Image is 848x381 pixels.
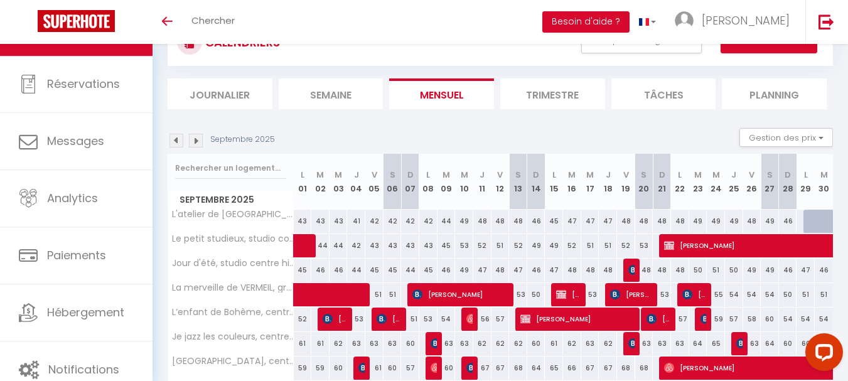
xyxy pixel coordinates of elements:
[509,234,527,257] div: 52
[365,357,384,380] div: 61
[437,154,456,210] th: 09
[653,332,671,355] div: 63
[168,191,293,209] span: Septembre 2025
[795,328,848,381] iframe: LiveChat chat widget
[761,332,779,355] div: 64
[635,210,653,233] div: 48
[437,210,456,233] div: 44
[330,259,348,282] div: 46
[412,282,510,306] span: [PERSON_NAME]
[491,332,510,355] div: 62
[437,332,456,355] div: 63
[347,154,365,210] th: 04
[581,234,599,257] div: 51
[797,259,815,282] div: 47
[372,169,377,181] abbr: V
[527,210,545,233] div: 46
[461,169,468,181] abbr: M
[47,190,98,206] span: Analytics
[354,169,359,181] abbr: J
[365,210,384,233] div: 42
[365,234,384,257] div: 43
[527,283,545,306] div: 50
[545,357,563,380] div: 65
[702,13,790,28] span: [PERSON_NAME]
[437,259,456,282] div: 46
[443,169,450,181] abbr: M
[294,154,312,210] th: 01
[491,259,510,282] div: 48
[581,210,599,233] div: 47
[365,154,384,210] th: 05
[500,78,605,109] li: Trimestre
[797,283,815,306] div: 51
[401,210,419,233] div: 42
[509,210,527,233] div: 48
[617,357,635,380] div: 68
[689,332,707,355] div: 64
[659,169,665,181] abbr: D
[707,308,725,331] div: 59
[671,308,689,331] div: 57
[491,357,510,380] div: 67
[635,234,653,257] div: 53
[581,154,599,210] th: 17
[542,11,630,33] button: Besoin d'aide ?
[347,234,365,257] div: 42
[675,11,694,30] img: ...
[635,259,653,282] div: 48
[347,259,365,282] div: 44
[617,210,635,233] div: 48
[311,210,330,233] div: 43
[545,154,563,210] th: 15
[294,308,312,331] div: 52
[466,307,473,331] span: [PERSON_NAME]
[563,357,581,380] div: 66
[797,308,815,331] div: 54
[455,259,473,282] div: 49
[628,258,635,282] span: [PERSON_NAME] Forward
[509,332,527,355] div: 62
[725,154,743,210] th: 25
[384,210,402,233] div: 42
[653,259,671,282] div: 48
[671,259,689,282] div: 48
[779,308,797,331] div: 54
[401,332,419,355] div: 60
[533,169,539,181] abbr: D
[610,282,653,306] span: [PERSON_NAME]
[743,308,761,331] div: 58
[473,234,491,257] div: 52
[743,259,761,282] div: 49
[390,169,395,181] abbr: S
[671,210,689,233] div: 48
[335,169,342,181] abbr: M
[384,234,402,257] div: 43
[419,308,437,331] div: 53
[311,154,330,210] th: 02
[761,210,779,233] div: 49
[545,234,563,257] div: 49
[743,283,761,306] div: 54
[401,357,419,380] div: 57
[779,332,797,355] div: 60
[736,331,743,355] span: [PERSON_NAME]
[761,283,779,306] div: 54
[520,307,636,331] span: [PERSON_NAME]
[707,154,725,210] th: 24
[785,169,791,181] abbr: D
[653,283,671,306] div: 53
[301,169,304,181] abbr: L
[599,259,617,282] div: 48
[545,259,563,282] div: 47
[581,283,599,306] div: 53
[743,154,761,210] th: 26
[47,133,104,149] span: Messages
[330,210,348,233] div: 43
[419,259,437,282] div: 45
[599,332,617,355] div: 62
[563,259,581,282] div: 48
[599,234,617,257] div: 51
[384,259,402,282] div: 45
[48,362,119,378] span: Notifications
